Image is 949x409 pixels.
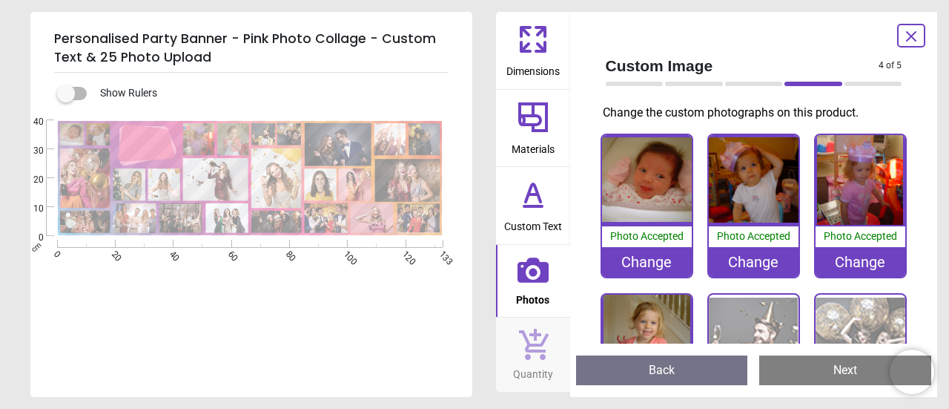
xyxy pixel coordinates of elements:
[496,318,570,392] button: Quantity
[166,249,176,258] span: 40
[340,249,350,258] span: 100
[496,12,570,89] button: Dimensions
[576,356,748,385] button: Back
[513,360,553,382] span: Quantity
[29,241,42,254] span: cm
[282,249,292,258] span: 80
[717,230,790,242] span: Photo Accepted
[879,59,902,72] span: 4 of 5
[16,203,44,215] span: 10
[16,232,44,244] span: 0
[225,249,234,258] span: 60
[66,85,472,102] div: Show Rulers
[506,57,560,79] span: Dimensions
[496,90,570,167] button: Materials
[512,135,555,157] span: Materials
[16,116,44,128] span: 40
[759,356,931,385] button: Next
[54,24,449,73] h5: Personalised Party Banner - Pink Photo Collage - Custom Text & 25 Photo Upload
[610,230,684,242] span: Photo Accepted
[496,167,570,244] button: Custom Text
[437,249,446,258] span: 133
[606,55,879,76] span: Custom Image
[709,247,798,277] div: Change
[399,249,409,258] span: 120
[16,145,44,157] span: 30
[890,350,934,394] iframe: Brevo live chat
[824,230,897,242] span: Photo Accepted
[108,249,118,258] span: 20
[504,212,562,235] span: Custom Text
[603,105,914,121] p: Change the custom photographs on this product.
[602,247,692,277] div: Change
[16,174,44,186] span: 20
[816,247,905,277] div: Change
[496,245,570,318] button: Photos
[50,249,60,258] span: 0
[516,286,549,308] span: Photos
